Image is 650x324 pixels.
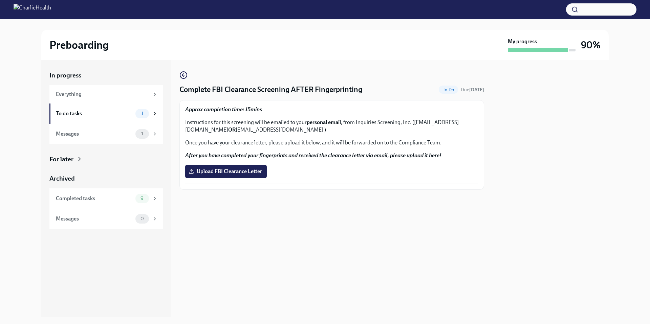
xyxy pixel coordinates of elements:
h2: Preboarding [49,38,109,52]
strong: personal email [307,119,341,125]
strong: Approx completion time: 15mins [185,106,262,113]
span: 1 [137,131,147,136]
div: Completed tasks [56,195,133,202]
img: CharlieHealth [14,4,51,15]
div: To do tasks [56,110,133,117]
div: Messages [56,215,133,223]
strong: After you have completed your fingerprints and received the clearance letter via email, please up... [185,152,441,159]
label: Upload FBI Clearance Letter [185,165,267,178]
a: Everything [49,85,163,103]
a: Messages1 [49,124,163,144]
span: Upload FBI Clearance Letter [190,168,262,175]
span: Due [461,87,484,93]
span: 0 [136,216,148,221]
h4: Complete FBI Clearance Screening AFTER Fingerprinting [179,85,362,95]
a: In progress [49,71,163,80]
a: Messages0 [49,209,163,229]
p: Instructions for this screening will be emailed to your , from Inquiries Screening, Inc. ([EMAIL_... [185,119,478,134]
strong: [DATE] [469,87,484,93]
span: 9 [136,196,148,201]
strong: OR [228,126,236,133]
div: For later [49,155,73,164]
h3: 90% [581,39,601,51]
a: To do tasks1 [49,103,163,124]
a: Completed tasks9 [49,188,163,209]
span: 1 [137,111,147,116]
div: Messages [56,130,133,138]
a: Archived [49,174,163,183]
strong: My progress [508,38,537,45]
span: October 11th, 2025 08:00 [461,87,484,93]
a: For later [49,155,163,164]
div: Everything [56,91,149,98]
p: Once you have your clearance letter, please upload it below, and it will be forwarded on to the C... [185,139,478,146]
span: To Do [439,87,458,92]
